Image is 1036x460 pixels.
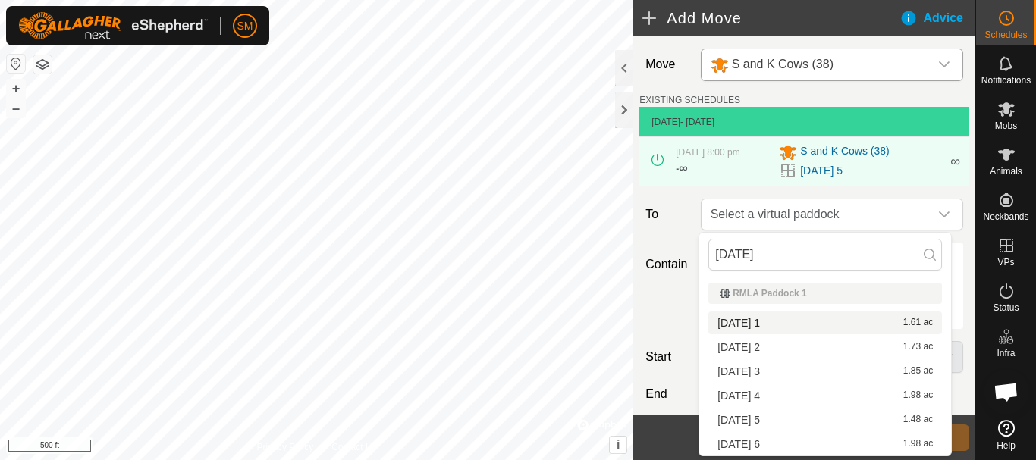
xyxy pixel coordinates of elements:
[708,336,942,358] li: 2025-08-27 2
[18,12,208,39] img: Gallagher Logo
[708,311,942,334] li: 2025-08-27 1
[33,55,52,74] button: Map Layers
[639,49,694,81] label: Move
[899,9,975,27] div: Advice
[903,318,933,328] span: 1.61 ac
[639,199,694,230] label: To
[984,30,1027,39] span: Schedules
[7,80,25,98] button: +
[903,390,933,401] span: 1.98 ac
[639,348,694,366] label: Start
[610,437,626,453] button: i
[800,163,843,179] a: [DATE] 5
[680,117,714,127] span: - [DATE]
[929,199,959,230] div: dropdown trigger
[717,366,760,377] span: [DATE] 3
[997,349,1015,358] span: Infra
[676,147,739,158] span: [DATE] 8:00 pm
[997,441,1016,450] span: Help
[708,360,942,383] li: 2025-08-27 3
[7,55,25,73] button: Reset Map
[639,385,694,403] label: End
[800,143,890,161] span: S and K Cows (38)
[981,76,1031,85] span: Notifications
[237,18,253,34] span: SM
[903,342,933,352] span: 1.73 ac
[984,369,1029,415] a: Open chat
[708,433,942,455] li: 2025-08-27 6
[639,93,740,107] label: EXISTING SCHEDULES
[903,415,933,425] span: 1.48 ac
[705,199,929,230] span: Select a virtual paddock
[717,342,760,352] span: [DATE] 2
[903,439,933,449] span: 1.98 ac
[257,440,314,454] a: Privacy Policy
[997,258,1014,267] span: VPs
[903,366,933,377] span: 1.85 ac
[993,303,1019,312] span: Status
[995,121,1017,130] span: Mobs
[7,99,25,117] button: –
[950,154,960,169] span: ∞
[717,318,760,328] span: [DATE] 1
[717,390,760,401] span: [DATE] 4
[676,159,687,177] div: -
[717,415,760,425] span: [DATE] 5
[720,289,930,298] div: RMLA Paddock 1
[642,9,899,27] h2: Add Move
[617,438,620,451] span: i
[732,58,834,70] span: S and K Cows (38)
[929,49,959,80] div: dropdown trigger
[717,439,760,449] span: [DATE] 6
[679,161,687,174] span: ∞
[331,440,376,454] a: Contact Us
[705,49,929,80] span: S and K Cows
[708,384,942,407] li: 2025-08-27 4
[651,117,680,127] span: [DATE]
[699,277,951,455] ul: Option List
[983,212,1028,221] span: Neckbands
[990,167,1022,176] span: Animals
[639,255,694,274] label: Contain
[976,414,1036,456] a: Help
[708,408,942,431] li: 2025-08-27 5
